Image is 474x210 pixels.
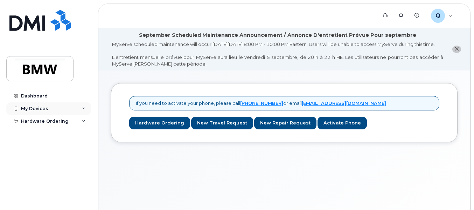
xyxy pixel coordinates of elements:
a: [PHONE_NUMBER] [240,100,283,106]
a: Hardware Ordering [129,117,190,130]
a: [EMAIL_ADDRESS][DOMAIN_NAME] [302,100,386,106]
div: September Scheduled Maintenance Announcement / Annonce D'entretient Prévue Pour septembre [139,32,416,39]
div: MyServe scheduled maintenance will occur [DATE][DATE] 8:00 PM - 10:00 PM Eastern. Users will be u... [112,41,443,67]
a: Activate Phone [318,117,367,130]
a: New Travel Request [191,117,253,130]
p: If you need to activate your phone, please call or email [136,100,386,107]
a: New Repair Request [254,117,316,130]
iframe: Messenger Launcher [444,179,469,205]
button: close notification [452,46,461,53]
